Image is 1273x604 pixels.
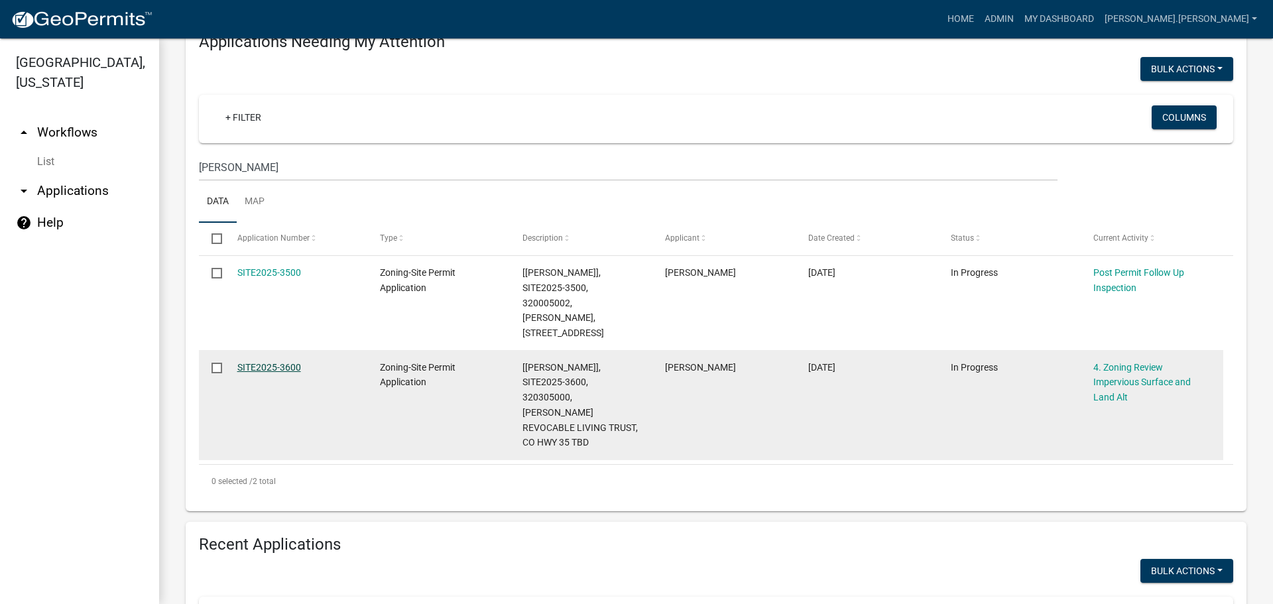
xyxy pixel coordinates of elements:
[938,223,1081,255] datatable-header-cell: Status
[1152,105,1217,129] button: Columns
[199,32,1233,52] h4: Applications Needing My Attention
[665,267,736,278] span: Blanford
[237,267,301,278] a: SITE2025-3500
[16,215,32,231] i: help
[224,223,367,255] datatable-header-cell: Application Number
[522,233,563,243] span: Description
[237,233,310,243] span: Application Number
[951,362,998,373] span: In Progress
[652,223,795,255] datatable-header-cell: Applicant
[1099,7,1262,32] a: [PERSON_NAME].[PERSON_NAME]
[951,267,998,278] span: In Progress
[212,477,253,486] span: 0 selected /
[237,181,273,223] a: Map
[380,233,397,243] span: Type
[16,183,32,199] i: arrow_drop_down
[1140,57,1233,81] button: Bulk Actions
[199,223,224,255] datatable-header-cell: Select
[510,223,652,255] datatable-header-cell: Description
[1093,233,1148,243] span: Current Activity
[665,362,736,373] span: Sheila Blanford
[16,125,32,141] i: arrow_drop_up
[808,267,835,278] span: 04/04/2025
[380,362,455,388] span: Zoning-Site Permit Application
[808,233,855,243] span: Date Created
[199,181,237,223] a: Data
[1140,559,1233,583] button: Bulk Actions
[522,362,638,448] span: [Tyler Lindsay], SITE2025-3600, 320305000, BLANFORD REVOCABLE LIVING TRUST, CO HWY 35 TBD
[380,267,455,293] span: Zoning-Site Permit Application
[199,154,1058,181] input: Search for applications
[522,267,604,338] span: [Tyler Lindsay], SITE2025-3500, 320005002, RYAN BLANFORD, 32010 CO HWY 35
[367,223,510,255] datatable-header-cell: Type
[665,233,699,243] span: Applicant
[979,7,1019,32] a: Admin
[942,7,979,32] a: Home
[795,223,938,255] datatable-header-cell: Date Created
[951,233,974,243] span: Status
[215,105,272,129] a: + Filter
[1081,223,1223,255] datatable-header-cell: Current Activity
[199,535,1233,554] h4: Recent Applications
[1093,362,1191,403] a: 4. Zoning Review Impervious Surface and Land Alt
[237,362,301,373] a: SITE2025-3600
[199,465,1233,498] div: 2 total
[1019,7,1099,32] a: My Dashboard
[1093,267,1184,293] a: Post Permit Follow Up Inspection
[808,362,835,373] span: 04/01/2025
